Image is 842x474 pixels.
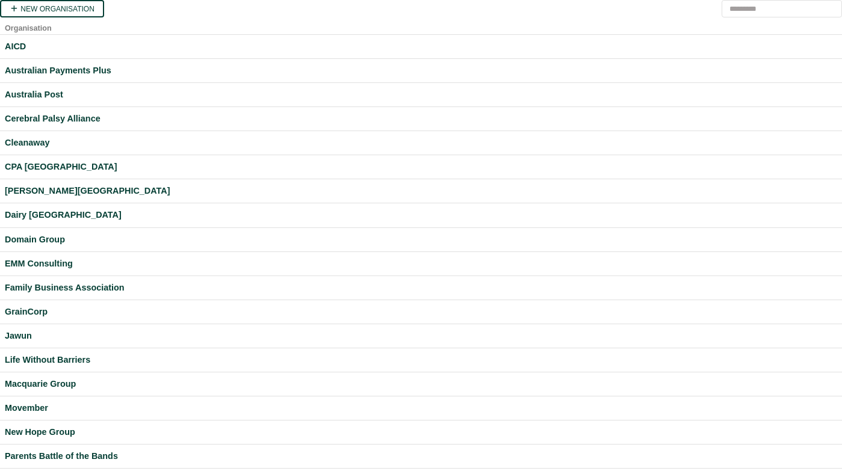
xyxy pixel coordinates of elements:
[5,112,837,126] a: Cerebral Palsy Alliance
[5,233,837,247] a: Domain Group
[5,136,837,150] a: Cleanaway
[5,40,837,54] a: AICD
[5,208,837,222] a: Dairy [GEOGRAPHIC_DATA]
[5,449,837,463] a: Parents Battle of the Bands
[5,329,837,343] a: Jawun
[5,281,837,295] a: Family Business Association
[5,401,837,415] a: Movember
[5,425,837,439] a: New Hope Group
[5,184,837,198] a: [PERSON_NAME][GEOGRAPHIC_DATA]
[5,64,837,78] a: Australian Payments Plus
[5,353,837,367] a: Life Without Barriers
[5,88,837,102] a: Australia Post
[5,377,837,391] a: Macquarie Group
[5,257,837,271] a: EMM Consulting
[5,305,837,319] a: GrainCorp
[5,160,837,174] a: CPA [GEOGRAPHIC_DATA]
